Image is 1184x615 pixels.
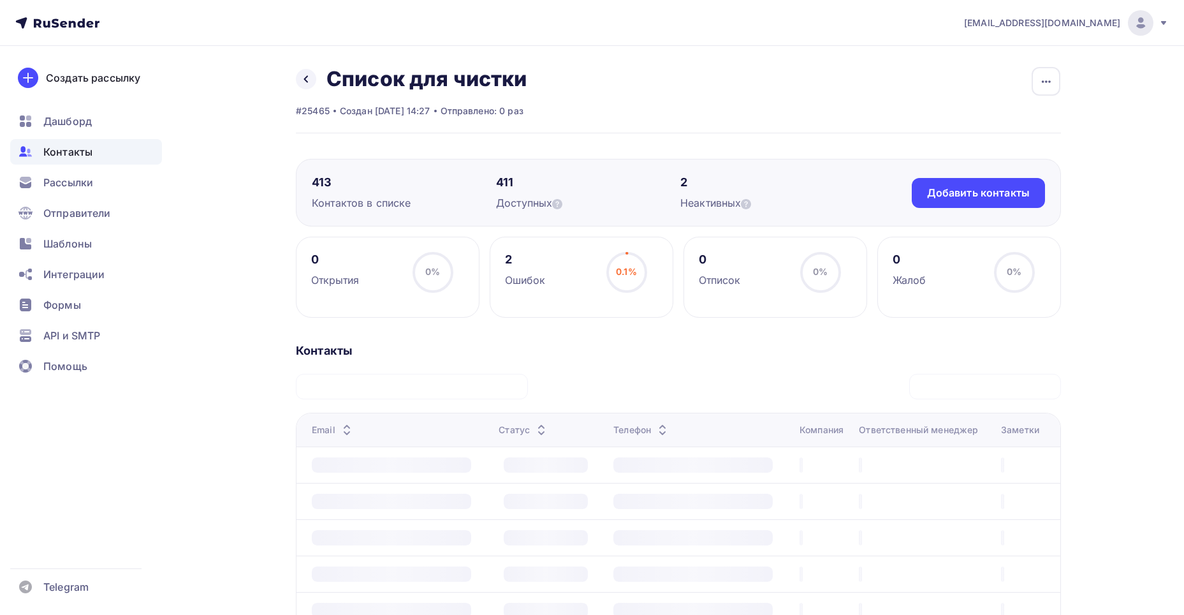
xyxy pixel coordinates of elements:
a: [EMAIL_ADDRESS][DOMAIN_NAME] [964,10,1169,36]
a: Отправители [10,200,162,226]
span: API и SMTP [43,328,100,343]
div: Заметки [1001,424,1039,436]
div: Жалоб [893,272,926,288]
span: Шаблоны [43,236,92,251]
span: [EMAIL_ADDRESS][DOMAIN_NAME] [964,17,1120,29]
div: Неактивных [680,195,865,211]
div: 2 [680,175,865,190]
div: Отправлено: 0 раз [441,105,523,117]
div: 0 [699,252,741,267]
div: Ошибок [505,272,546,288]
span: Telegram [43,579,89,595]
span: Отправители [43,205,111,221]
div: 413 [312,175,496,190]
div: Открытия [311,272,360,288]
span: Рассылки [43,175,93,190]
div: Телефон [613,424,670,436]
h2: Список для чистки [326,66,527,92]
div: Создан [DATE] 14:27 [340,105,430,117]
span: 0% [813,266,828,277]
span: 0% [425,266,440,277]
a: Контакты [10,139,162,165]
div: Отписок [699,272,741,288]
span: 0% [1007,266,1021,277]
div: Доступных [496,195,680,211]
div: 0 [893,252,926,267]
a: Рассылки [10,170,162,195]
span: Контакты [43,144,92,159]
span: Дашборд [43,114,92,129]
a: Шаблоны [10,231,162,256]
div: Ответственный менеджер [859,424,978,436]
div: Контактов в списке [312,195,496,211]
a: Дашборд [10,108,162,134]
div: Добавить контакты [927,186,1030,200]
div: Компания [800,424,844,436]
div: #25465 [296,105,330,117]
div: Статус [499,424,549,436]
div: 0 [311,252,360,267]
a: Формы [10,292,162,318]
div: Email [312,424,354,436]
div: Контакты [296,343,1061,359]
span: 0.1% [616,266,637,277]
div: Создать рассылку [46,70,140,85]
div: 2 [505,252,546,267]
span: Формы [43,297,81,313]
span: Интеграции [43,267,105,282]
span: Помощь [43,359,87,374]
div: 411 [496,175,680,190]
